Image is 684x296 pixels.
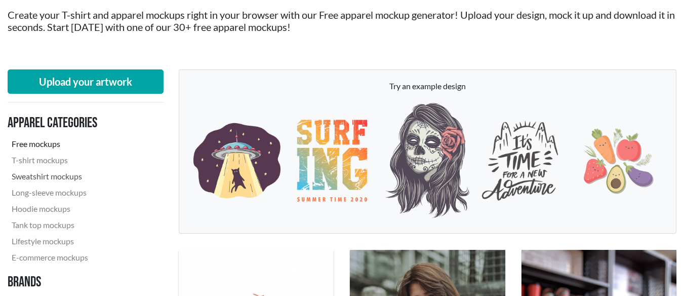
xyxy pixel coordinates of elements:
p: Try an example design [189,80,666,92]
a: Free mockups [8,136,145,152]
a: Long-sleeve mockups [8,184,145,201]
a: E-commerce mockups [8,249,145,266]
a: Lifestyle mockups [8,233,145,249]
a: Hoodie mockups [8,201,145,217]
a: T-shirt mockups [8,152,145,168]
button: Upload your artwork [8,69,164,94]
h2: Create your T-shirt and apparel mockups right in your browser with our Free apparel mockup genera... [8,9,676,33]
h3: Apparel categories [8,115,145,132]
h3: Brands [8,274,145,291]
a: Sweatshirt mockups [8,168,145,184]
a: Tank top mockups [8,217,145,233]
